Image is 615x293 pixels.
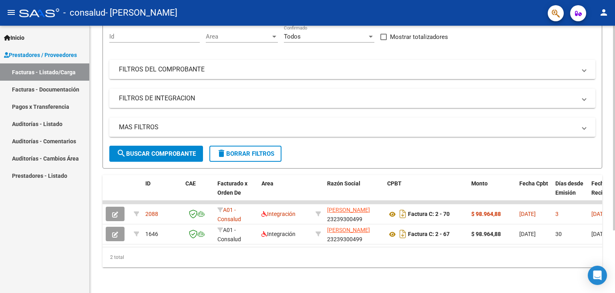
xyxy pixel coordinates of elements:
div: 2 total [102,247,602,267]
datatable-header-cell: Facturado x Orden De [214,175,258,210]
span: Prestadores / Proveedores [4,51,77,59]
strong: Factura C: 2 - 67 [408,231,450,238]
datatable-header-cell: Monto [468,175,516,210]
mat-icon: person [599,8,609,17]
mat-expansion-panel-header: MAS FILTROS [109,118,595,137]
div: 23239300499 [327,206,381,222]
span: 3 [555,211,559,217]
span: [DATE] [591,211,608,217]
datatable-header-cell: CPBT [384,175,468,210]
span: Todos [284,33,301,40]
span: - consalud [63,4,105,22]
i: Descargar documento [398,208,408,220]
span: CPBT [387,180,402,187]
span: [DATE] [519,231,536,237]
datatable-header-cell: Días desde Emisión [552,175,588,210]
span: Integración [261,211,295,217]
span: [DATE] [519,211,536,217]
span: 30 [555,231,562,237]
div: 23239300499 [327,226,381,242]
span: Buscar Comprobante [117,150,196,157]
span: [DATE] [591,231,608,237]
span: Integración [261,231,295,237]
span: Días desde Emisión [555,180,583,196]
span: A01 - Consalud [217,227,241,242]
datatable-header-cell: ID [142,175,182,210]
span: Razón Social [327,180,360,187]
mat-expansion-panel-header: FILTROS DE INTEGRACION [109,89,595,108]
span: 1646 [145,231,158,237]
span: Borrar Filtros [217,150,274,157]
strong: $ 98.964,88 [471,231,501,237]
span: Fecha Cpbt [519,180,548,187]
mat-icon: delete [217,149,226,158]
span: ID [145,180,151,187]
datatable-header-cell: Fecha Cpbt [516,175,552,210]
mat-panel-title: FILTROS DE INTEGRACION [119,94,576,103]
datatable-header-cell: CAE [182,175,214,210]
span: Facturado x Orden De [217,180,247,196]
span: - [PERSON_NAME] [105,4,177,22]
mat-icon: menu [6,8,16,17]
span: Inicio [4,33,24,42]
span: [PERSON_NAME] [327,227,370,233]
span: Monto [471,180,488,187]
i: Descargar documento [398,228,408,240]
span: [PERSON_NAME] [327,207,370,213]
mat-panel-title: FILTROS DEL COMPROBANTE [119,65,576,74]
span: Fecha Recibido [591,180,614,196]
mat-panel-title: MAS FILTROS [119,123,576,132]
span: Area [206,33,271,40]
div: Open Intercom Messenger [588,266,607,285]
span: A01 - Consalud [217,207,241,222]
mat-expansion-panel-header: FILTROS DEL COMPROBANTE [109,60,595,79]
datatable-header-cell: Area [258,175,312,210]
strong: $ 98.964,88 [471,211,501,217]
span: CAE [185,180,196,187]
span: Area [261,180,273,187]
strong: Factura C: 2 - 70 [408,211,450,218]
span: 2088 [145,211,158,217]
button: Borrar Filtros [209,146,281,162]
mat-icon: search [117,149,126,158]
button: Buscar Comprobante [109,146,203,162]
datatable-header-cell: Razón Social [324,175,384,210]
span: Mostrar totalizadores [390,32,448,42]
